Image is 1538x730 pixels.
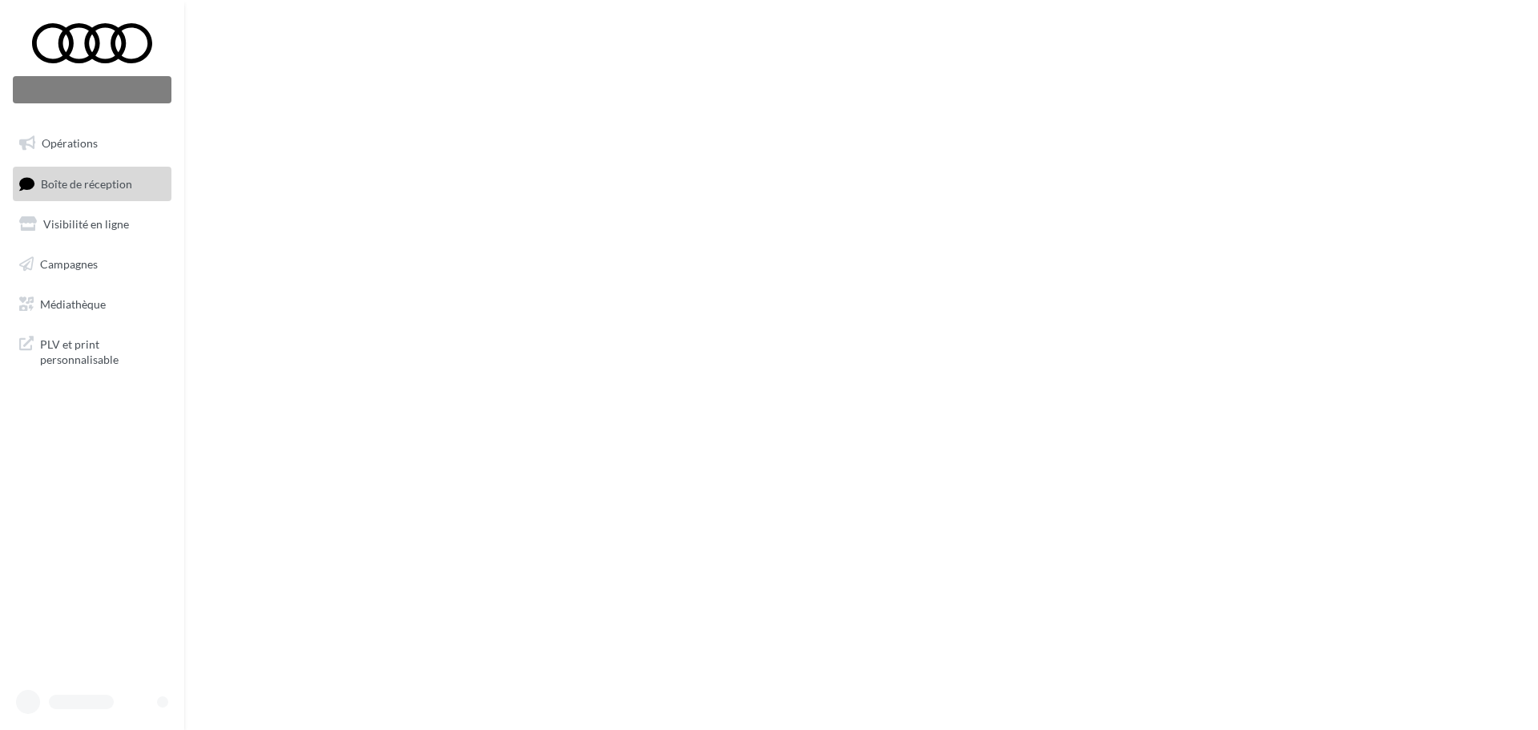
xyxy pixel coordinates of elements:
span: Opérations [42,136,98,150]
a: Campagnes [10,248,175,281]
span: Campagnes [40,257,98,271]
a: PLV et print personnalisable [10,327,175,374]
span: PLV et print personnalisable [40,333,165,368]
span: Visibilité en ligne [43,217,129,231]
a: Visibilité en ligne [10,208,175,241]
span: Boîte de réception [41,176,132,190]
a: Boîte de réception [10,167,175,201]
span: Médiathèque [40,296,106,310]
div: Nouvelle campagne [13,76,171,103]
a: Opérations [10,127,175,160]
a: Médiathèque [10,288,175,321]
